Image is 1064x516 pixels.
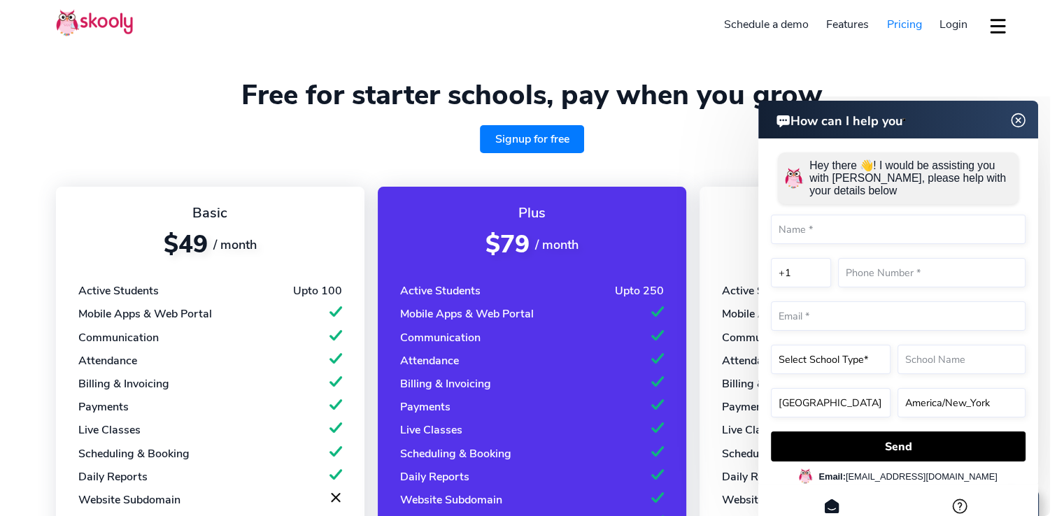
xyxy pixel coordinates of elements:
a: Features [817,13,878,36]
div: Mobile Apps & Web Portal [78,306,212,322]
span: / month [213,236,257,253]
a: Login [930,13,977,36]
div: Mobile Apps & Web Portal [400,306,534,322]
div: Attendance [78,353,137,368]
div: Communication [400,330,481,345]
div: Communication [78,330,159,345]
span: $49 [164,228,208,261]
div: Active Students [400,283,481,299]
div: Daily Reports [78,469,148,485]
a: Schedule a demo [715,13,818,36]
span: $79 [485,228,530,261]
span: Pricing [887,17,922,32]
div: Website Subdomain [400,492,502,508]
div: Payments [78,399,129,415]
div: Basic [78,203,342,222]
div: Billing & Invoicing [78,376,169,392]
div: Payments [400,399,451,415]
div: Scheduling & Booking [78,446,190,461]
h1: Free for starter schools, pay when you grow [56,78,1008,112]
span: Login [939,17,967,32]
div: Plus [400,203,664,222]
div: Upto 100 [293,283,342,299]
a: Pricing [878,13,931,36]
span: / month [535,236,579,253]
img: Skooly [56,9,133,36]
div: Daily Reports [400,469,469,485]
div: Upto 250 [615,283,664,299]
div: Attendance [400,353,459,368]
div: Billing & Invoicing [400,376,491,392]
button: dropdown menu [988,10,1008,42]
a: Signup for free [480,125,585,153]
div: Live Classes [400,422,462,438]
div: Scheduling & Booking [400,446,511,461]
div: Website Subdomain [78,492,180,508]
div: Active Students [78,283,159,299]
div: Live Classes [78,422,141,438]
